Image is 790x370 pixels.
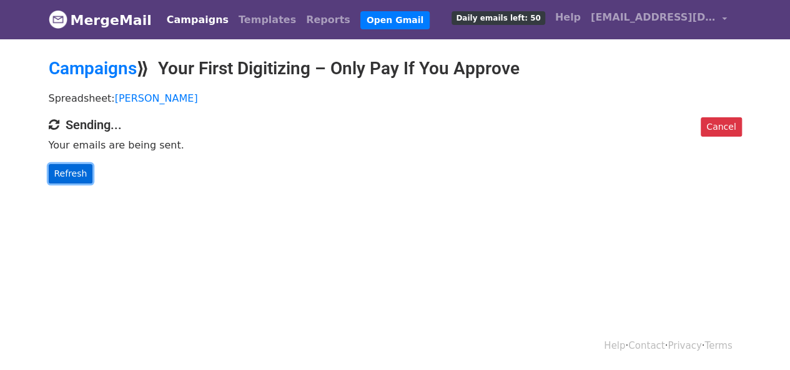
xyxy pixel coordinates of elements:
span: Daily emails left: 50 [452,11,545,25]
a: Reports [301,7,355,32]
a: Refresh [49,164,93,183]
h2: ⟫ Your First Digitizing – Only Pay If You Approve [49,58,742,79]
img: MergeMail logo [49,10,67,29]
a: MergeMail [49,7,152,33]
a: Help [604,340,625,351]
span: [EMAIL_ADDRESS][DOMAIN_NAME] [591,10,716,25]
p: Spreadsheet: [49,92,742,105]
a: Cancel [701,117,741,137]
a: Privacy [668,340,701,351]
a: Help [550,5,586,30]
a: Contact [628,340,664,351]
a: Daily emails left: 50 [447,5,550,30]
a: [EMAIL_ADDRESS][DOMAIN_NAME] [586,5,732,34]
a: [PERSON_NAME] [115,92,198,104]
h4: Sending... [49,117,742,132]
a: Terms [704,340,732,351]
a: Open Gmail [360,11,430,29]
a: Campaigns [49,58,137,79]
a: Templates [234,7,301,32]
p: Your emails are being sent. [49,139,742,152]
a: Campaigns [162,7,234,32]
